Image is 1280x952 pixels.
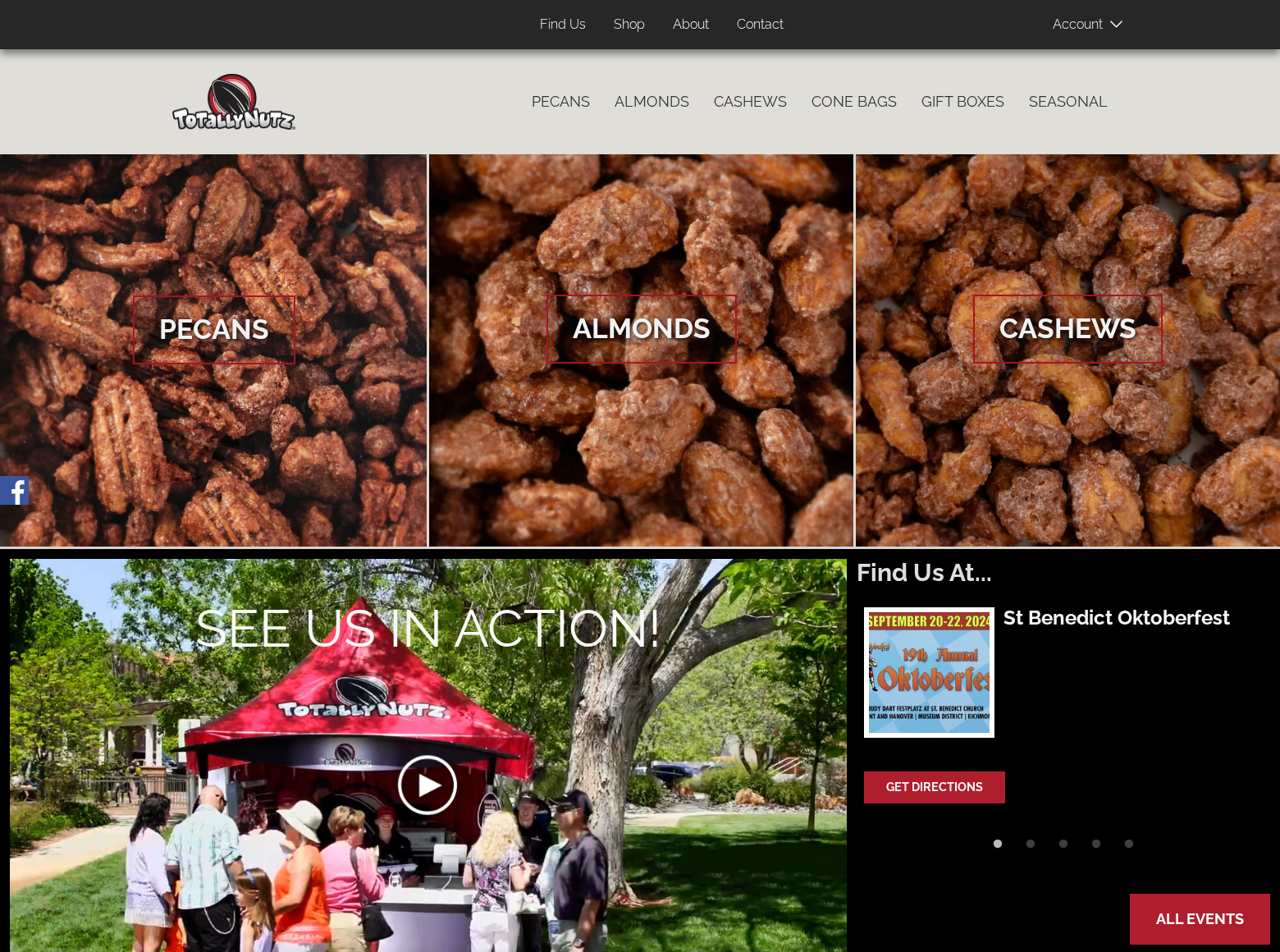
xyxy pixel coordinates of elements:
[864,607,1258,745] a: 19th Annual Oktoberfest PosterSt Benedict Oktoberfest
[866,773,1003,802] a: Get Directions
[725,9,796,41] a: Contact
[909,85,1017,119] a: Gift Boxes
[528,9,598,41] a: Find Us
[857,559,1270,586] h2: Find Us At...
[172,74,295,130] img: Home
[1117,836,1141,861] button: 5 of 5
[1003,607,1255,629] h3: St Benedict Oktoberfest
[799,85,909,119] a: Cone Bags
[1017,85,1120,119] a: Seasonal
[602,85,702,119] a: Almonds
[1018,836,1043,861] button: 2 of 5
[864,607,994,738] img: 19th Annual Oktoberfest Poster
[985,836,1010,861] button: 1 of 5
[601,9,657,41] a: Shop
[973,295,1163,364] span: Cashews
[1051,836,1076,861] button: 3 of 5
[661,9,721,41] a: About
[133,295,295,364] span: Pecans
[429,154,854,547] a: Almonds
[702,85,799,119] a: Cashews
[546,295,737,364] span: Almonds
[1131,895,1269,943] a: All Events
[519,85,602,119] a: Pecans
[1084,836,1109,861] button: 4 of 5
